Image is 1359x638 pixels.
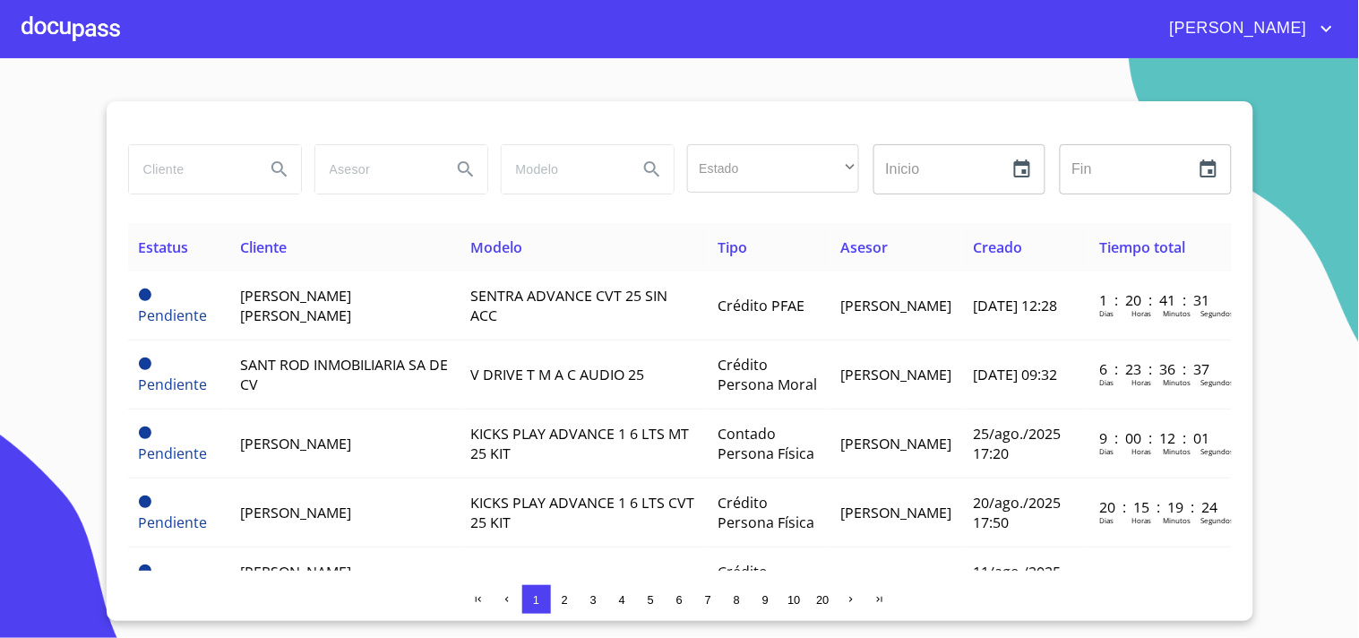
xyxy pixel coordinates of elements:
p: 6 : 23 : 36 : 37 [1099,359,1220,379]
button: 2 [551,585,580,614]
span: Cliente [240,237,287,257]
span: SENTRA ADVANCE CVT 25 SIN ACC [470,286,667,325]
span: 7 [705,593,711,607]
button: Search [631,148,674,191]
p: Minutos [1163,308,1191,318]
span: Estatus [139,237,189,257]
span: 2 [562,593,568,607]
span: Creado [974,237,1023,257]
span: [PERSON_NAME] [240,503,351,522]
span: [PERSON_NAME] [240,434,351,453]
div: ​ [687,144,859,193]
span: Pendiente [139,358,151,370]
span: 20/ago./2025 17:50 [974,493,1062,532]
p: Segundos [1200,446,1234,456]
span: 4 [619,593,625,607]
span: 5 [648,593,654,607]
p: 20 : 15 : 19 : 24 [1099,497,1220,517]
span: [PERSON_NAME] [841,296,952,315]
span: Crédito Persona Física [718,562,815,601]
span: V DRIVE T M A C AUDIO 25 [470,365,644,384]
button: Search [258,148,301,191]
span: 25/ago./2025 17:20 [974,424,1062,463]
span: Crédito PFAE [718,296,805,315]
button: Search [444,148,487,191]
button: 8 [723,585,752,614]
span: 10 [787,593,800,607]
button: 9 [752,585,780,614]
button: 5 [637,585,666,614]
button: 6 [666,585,694,614]
p: Minutos [1163,515,1191,525]
span: 3 [590,593,597,607]
span: Modelo [470,237,522,257]
span: Pendiente [139,444,208,463]
span: Asesor [841,237,889,257]
span: Pendiente [139,306,208,325]
span: [DATE] 12:28 [974,296,1058,315]
button: 20 [809,585,838,614]
p: Dias [1099,308,1114,318]
span: SANT ROD INMOBILIARIA SA DE CV [240,355,448,394]
span: 6 [676,593,683,607]
p: Segundos [1200,377,1234,387]
p: 29 : 22 : 30 : 50 [1099,566,1220,586]
p: Dias [1099,446,1114,456]
span: KICKS PLAY ADVANCE 1 6 LTS CVT 25 KIT [470,493,694,532]
button: account of current user [1157,14,1337,43]
button: 3 [580,585,608,614]
p: Dias [1099,377,1114,387]
p: Segundos [1200,308,1234,318]
span: 1 [533,593,539,607]
span: Pendiente [139,427,151,439]
button: 1 [522,585,551,614]
span: Pendiente [139,513,208,532]
span: [PERSON_NAME] [841,365,952,384]
span: Tipo [718,237,748,257]
p: Horas [1131,377,1151,387]
span: Contado Persona Física [718,424,815,463]
p: Horas [1131,446,1151,456]
span: Crédito Persona Moral [718,355,818,394]
p: Minutos [1163,446,1191,456]
span: Crédito Persona Física [718,493,815,532]
input: search [315,145,437,194]
p: Horas [1131,308,1151,318]
span: Pendiente [139,496,151,508]
span: 20 [816,593,829,607]
span: [PERSON_NAME] [PERSON_NAME] [240,286,351,325]
span: 8 [734,593,740,607]
p: 1 : 20 : 41 : 31 [1099,290,1220,310]
span: 9 [762,593,769,607]
button: 10 [780,585,809,614]
p: Segundos [1200,515,1234,525]
input: search [129,145,251,194]
p: 9 : 00 : 12 : 01 [1099,428,1220,448]
input: search [502,145,624,194]
span: Pendiente [139,289,151,301]
span: [PERSON_NAME] [841,434,952,453]
span: KICKS PLAY ADVANCE 1 6 LTS MT 25 KIT [470,424,689,463]
button: 4 [608,585,637,614]
p: Horas [1131,515,1151,525]
span: Pendiente [139,565,151,577]
span: Tiempo total [1099,237,1185,257]
p: Dias [1099,515,1114,525]
span: [PERSON_NAME] [PERSON_NAME] [240,562,351,601]
button: 7 [694,585,723,614]
span: [PERSON_NAME] [841,503,952,522]
span: Pendiente [139,375,208,394]
span: [DATE] 09:32 [974,365,1058,384]
span: [PERSON_NAME] [1157,14,1316,43]
p: Minutos [1163,377,1191,387]
span: 11/ago./2025 10:38 [974,562,1062,601]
